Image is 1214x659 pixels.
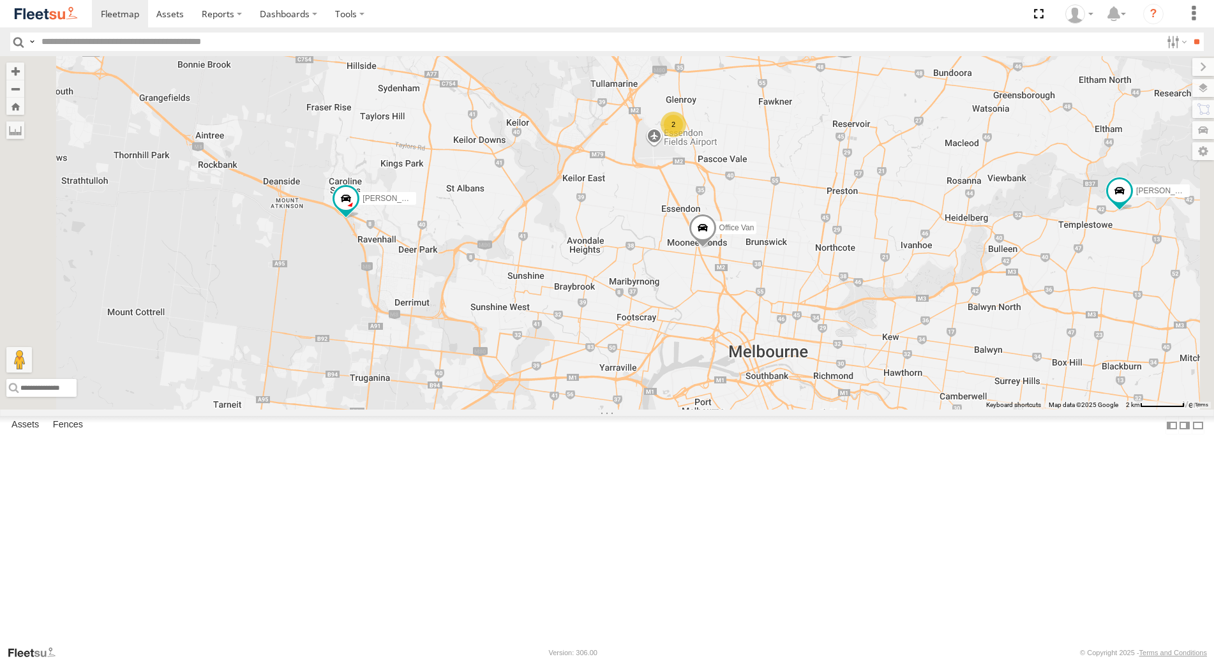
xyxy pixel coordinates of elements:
[47,417,89,434] label: Fences
[1126,401,1140,408] span: 2 km
[6,80,24,98] button: Zoom out
[1192,416,1204,434] label: Hide Summary Table
[1049,401,1118,408] span: Map data ©2025 Google
[1143,4,1164,24] i: ?
[1139,649,1207,656] a: Terms and Conditions
[5,417,45,434] label: Assets
[13,5,79,22] img: fleetsu-logo-horizontal.svg
[1080,649,1207,656] div: © Copyright 2025 -
[27,33,37,51] label: Search Query
[7,646,66,659] a: Visit our Website
[6,121,24,139] label: Measure
[549,649,597,656] div: Version: 306.00
[1122,401,1188,410] button: Map Scale: 2 km per 66 pixels
[363,194,426,203] span: [PERSON_NAME]
[1061,4,1098,24] div: Peter Edwardes
[1136,186,1199,195] span: [PERSON_NAME]
[6,98,24,115] button: Zoom Home
[1192,142,1214,160] label: Map Settings
[986,401,1041,410] button: Keyboard shortcuts
[661,112,686,137] div: 2
[1178,416,1191,434] label: Dock Summary Table to the Right
[719,223,754,232] span: Office Van
[6,63,24,80] button: Zoom in
[6,347,32,373] button: Drag Pegman onto the map to open Street View
[1162,33,1189,51] label: Search Filter Options
[1195,402,1208,407] a: Terms (opens in new tab)
[1165,416,1178,434] label: Dock Summary Table to the Left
